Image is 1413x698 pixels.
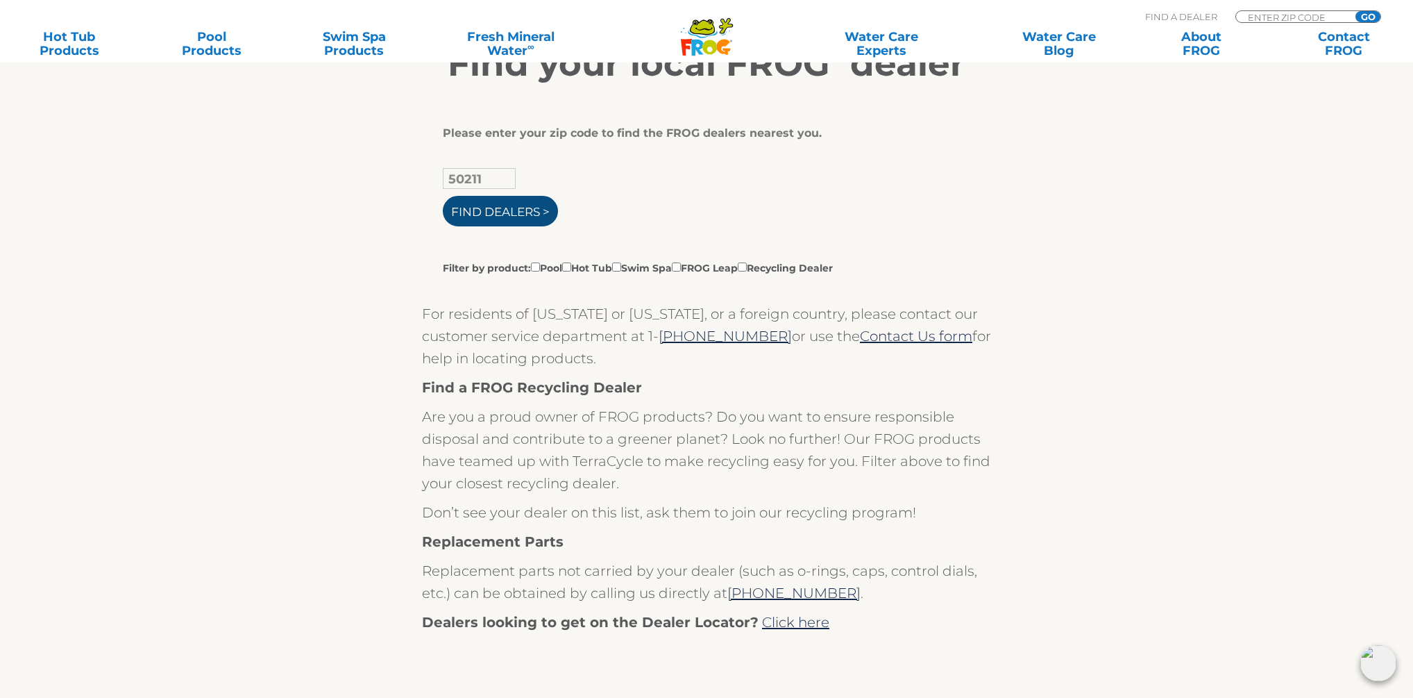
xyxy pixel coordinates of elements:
[762,614,829,631] a: Click here
[422,406,991,495] p: Are you a proud owner of FROG products? Do you want to ensure responsible disposal and contribute...
[441,30,580,58] a: Fresh MineralWater∞
[299,30,410,58] a: Swim SpaProducts
[443,196,558,226] input: Find Dealers >
[422,501,991,524] p: Don’t see your dealer on this list, ask them to join our recycling program!
[792,30,972,58] a: Water CareExperts
[443,126,960,140] div: Please enter your zip code to find the FROG dealers nearest you.
[1146,30,1257,58] a: AboutFROG
[422,560,991,604] p: Replacement parts not carried by your dealer (such as o-rings, caps, control dials, etc.) can be ...
[738,263,747,272] input: Filter by product:PoolHot TubSwim SpaFROG LeapRecycling Dealer
[156,30,267,58] a: PoolProducts
[860,328,972,344] a: Contact Us form
[527,41,534,52] sup: ∞
[14,30,125,58] a: Hot TubProducts
[1288,30,1399,58] a: ContactFROG
[612,263,621,272] input: Filter by product:PoolHot TubSwim SpaFROG LeapRecycling Dealer
[280,43,1133,85] h2: Find your local FROG dealer
[1246,11,1340,23] input: Zip Code Form
[727,585,861,601] a: [PHONE_NUMBER]
[672,263,681,272] input: Filter by product:PoolHot TubSwim SpaFROG LeapRecycling Dealer
[1355,11,1380,22] input: GO
[659,328,792,344] a: [PHONE_NUMBER]
[422,614,759,631] strong: Dealers looking to get on the Dealer Locator?
[531,263,540,272] input: Filter by product:PoolHot TubSwim SpaFROG LeapRecycling Dealer
[422,533,564,550] strong: Replacement Parts
[1004,30,1115,58] a: Water CareBlog
[1360,645,1396,681] img: openIcon
[422,303,991,369] p: For residents of [US_STATE] or [US_STATE], or a foreign country, please contact our customer serv...
[443,260,833,275] label: Filter by product: Pool Hot Tub Swim Spa FROG Leap Recycling Dealer
[1145,10,1217,23] p: Find A Dealer
[422,379,642,396] strong: Find a FROG Recycling Dealer
[562,263,571,272] input: Filter by product:PoolHot TubSwim SpaFROG LeapRecycling Dealer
